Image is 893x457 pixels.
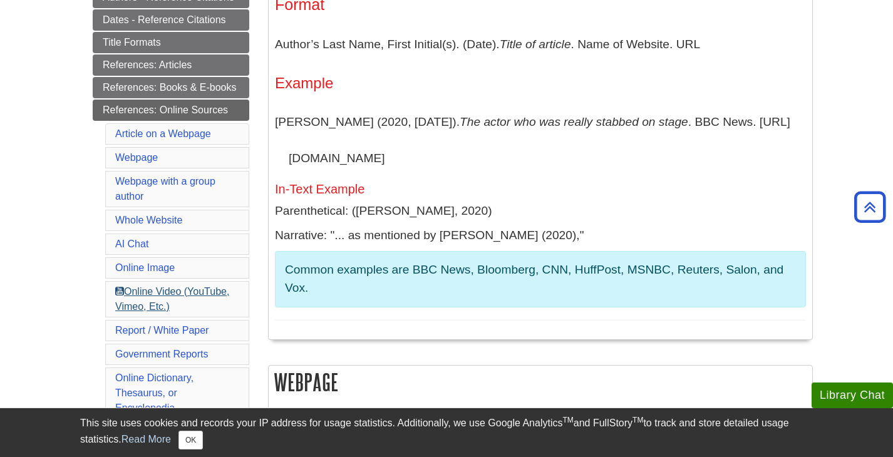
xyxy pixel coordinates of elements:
a: Online Image [115,262,175,273]
a: Webpage with a group author [115,176,215,202]
p: Common examples are BBC News, Bloomberg, CNN, HuffPost, MSNBC, Reuters, Salon, and Vox. [285,261,796,297]
a: Government Reports [115,349,209,359]
h5: In-Text Example [275,182,806,196]
i: The actor who was really stabbed on stage [460,115,688,128]
div: This site uses cookies and records your IP address for usage statistics. Additionally, we use Goo... [80,416,813,449]
h2: Webpage [269,366,812,399]
a: Read More [121,434,171,444]
a: References: Online Sources [93,100,249,121]
sup: TM [562,416,573,424]
a: Title Formats [93,32,249,53]
a: References: Books & E-books [93,77,249,98]
i: Title of article [500,38,571,51]
button: Close [178,431,203,449]
a: Dates - Reference Citations [93,9,249,31]
p: [PERSON_NAME] (2020, [DATE]). . BBC News. [URL][DOMAIN_NAME] [275,104,806,176]
h4: Example [275,75,806,91]
sup: TM [632,416,643,424]
p: Parenthetical: ([PERSON_NAME], 2020) [275,202,806,220]
a: Back to Top [850,198,890,215]
a: References: Articles [93,54,249,76]
a: Online Video (YouTube, Vimeo, Etc.) [115,286,229,312]
a: Online Dictionary, Thesaurus, or Encyclopedia [115,372,194,413]
p: Author’s Last Name, First Initial(s). (Date). . Name of Website. URL [275,26,806,63]
a: Whole Website [115,215,182,225]
a: Report / White Paper [115,325,209,336]
a: Article on a Webpage [115,128,211,139]
button: Library Chat [812,383,893,408]
a: Webpage [115,152,158,163]
a: AI Chat [115,239,148,249]
p: Narrative: "... as mentioned by [PERSON_NAME] (2020)," [275,227,806,245]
